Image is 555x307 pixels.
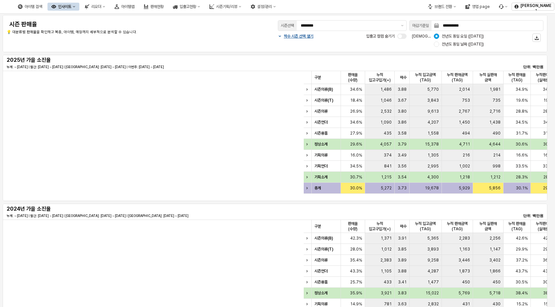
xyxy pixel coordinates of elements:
[169,3,204,11] button: 입출고현황
[444,72,470,83] span: 누적 판매금액(TAG)
[398,257,407,263] span: 3.89
[493,279,501,285] span: 450
[368,221,392,232] span: 누적 입고구입가(+)
[350,87,362,92] span: 34.6%
[490,174,501,180] span: 1,212
[427,98,439,103] span: 3,843
[398,290,407,296] span: 3.83
[380,87,392,92] span: 1,486
[344,72,362,83] span: 판매율(수량)
[304,277,312,287] div: Expand row
[314,224,321,229] span: 구분
[461,3,494,11] div: 영업 page
[47,3,79,11] button: 인사이트
[398,268,407,274] span: 3.88
[520,3,551,14] p: [PERSON_NAME]
[304,244,312,255] div: Expand row
[428,301,439,307] span: 2,832
[516,109,528,114] span: 28.8%
[515,279,528,285] span: 30.5%
[400,224,407,229] span: 배수
[428,120,439,125] span: 4,207
[462,131,470,136] span: 494
[515,163,528,169] span: 33.5%
[216,4,237,9] div: 시즌기획/리뷰
[427,247,439,252] span: 3,893
[458,257,470,263] span: 3,446
[462,301,470,307] span: 431
[543,131,555,136] span: 31.4%
[304,172,312,182] div: Expand row
[476,221,501,232] span: 누적 실판매 금액
[493,153,501,158] span: 214
[284,34,313,39] p: 짝수 시즌 선택 열기
[493,98,501,103] span: 735
[350,279,362,285] span: 25.7%
[205,3,245,11] button: 시즌기획/리뷰
[543,290,555,296] span: 38.1%
[428,268,439,274] span: 4,287
[543,268,555,274] span: 43.5%
[543,109,555,114] span: 28.3%
[427,236,439,241] span: 5,365
[428,163,439,169] span: 2,995
[543,163,555,169] span: 33.3%
[381,236,392,241] span: 1,371
[472,4,490,9] div: 영업 page
[516,174,528,180] span: 28.3%
[381,109,392,114] span: 2,532
[380,120,392,125] span: 1,090
[490,247,501,252] span: 1,147
[459,185,470,191] span: 5,929
[398,87,407,92] span: 3.88
[506,72,528,83] span: 누적 판매율(TAG)
[304,128,312,139] div: Expand row
[304,84,312,95] div: Expand row
[495,3,512,11] div: 버그 제보 및 기능 개선 요청
[490,87,501,92] span: 1,981
[81,3,109,11] button: 리오더
[459,109,470,114] span: 2,767
[463,153,470,158] span: 216
[412,34,465,39] span: [DEMOGRAPHIC_DATA] 기준:
[350,142,362,147] span: 29.6%
[111,3,138,11] div: 아이템맵
[7,57,96,63] h5: 2025년 가을 소진율
[384,163,392,169] span: 841
[428,131,439,136] span: 1,558
[515,268,528,274] span: 43.7%
[180,4,196,9] div: 입출고현황
[489,290,501,296] span: 5,718
[398,247,407,252] span: 3.85
[516,301,528,307] span: 15.2%
[515,290,528,296] span: 38.4%
[499,64,543,70] p: 단위: 백만원
[7,30,230,35] p: 💡 대분류별 판매율을 확인하고 복종, 아이템, 매장까지 세부적으로 분석할 수 있습니다.
[380,98,392,103] span: 1,046
[516,257,528,263] span: 37.2%
[462,98,470,103] span: 753
[459,174,470,180] span: 1,218
[516,185,528,191] span: 30.1%
[398,142,407,147] span: 3.79
[304,95,312,106] div: Expand row
[516,236,528,241] span: 42.6%
[543,301,555,307] span: 15.2%
[7,213,364,218] p: 누계: ~ [DATE] | 월간: [DATE] ~ [DATE] | [GEOGRAPHIC_DATA]: [DATE] ~ [DATE] | [GEOGRAPHIC_DATA]: [DAT...
[490,236,501,241] span: 2,256
[398,236,407,241] span: 3.91
[304,106,312,117] div: Expand row
[489,185,501,191] span: 5,856
[350,163,362,169] span: 34.5%
[442,42,484,47] span: 전년도 동일 날짜 ([DATE])
[304,117,312,128] div: Expand row
[384,301,392,307] span: 781
[459,120,470,125] span: 1,450
[121,4,134,9] div: 아이템맵
[543,185,555,191] span: 29.8%
[350,153,362,158] span: 16.0%
[247,3,280,11] button: 설정/관리
[350,174,362,180] span: 30.7%
[398,163,407,169] span: 3.56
